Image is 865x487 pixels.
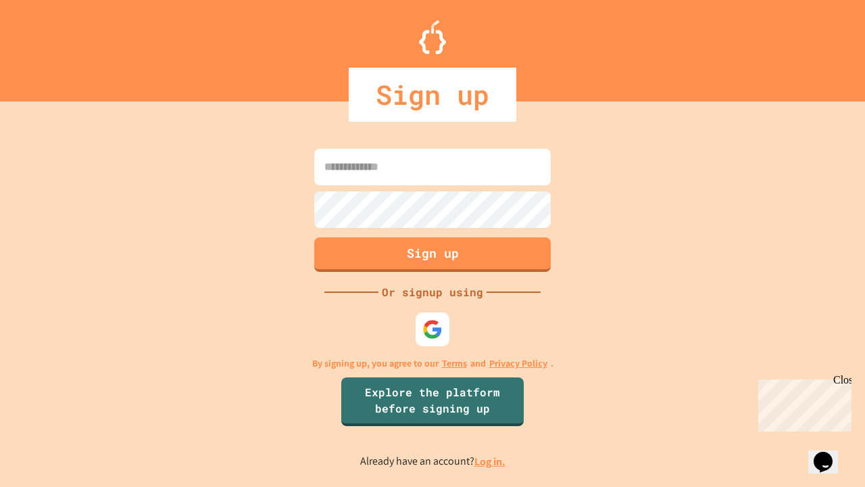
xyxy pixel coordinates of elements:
[422,319,443,340] img: google-icon.svg
[808,433,851,473] iframe: chat widget
[360,453,505,470] p: Already have an account?
[378,284,487,300] div: Or signup using
[489,356,547,371] a: Privacy Policy
[474,455,505,469] a: Log in.
[419,20,446,54] img: Logo.svg
[341,377,524,426] a: Explore the platform before signing up
[5,5,93,86] div: Chat with us now!Close
[312,356,553,371] p: By signing up, you agree to our and .
[349,68,516,122] div: Sign up
[753,374,851,432] iframe: chat widget
[442,356,467,371] a: Terms
[314,237,551,272] button: Sign up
